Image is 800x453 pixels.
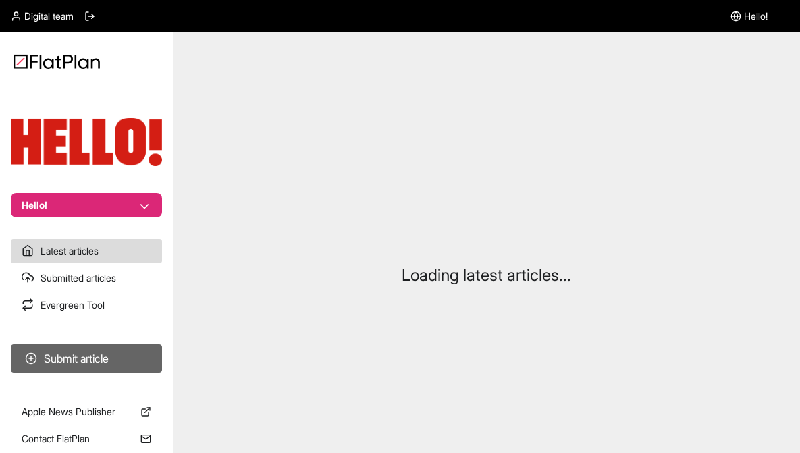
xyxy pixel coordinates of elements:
[402,265,571,286] p: Loading latest articles...
[11,9,74,23] a: Digital team
[11,293,162,317] a: Evergreen Tool
[11,239,162,263] a: Latest articles
[11,118,162,166] img: Publication Logo
[11,400,162,424] a: Apple News Publisher
[24,9,74,23] span: Digital team
[11,427,162,451] a: Contact FlatPlan
[744,9,768,23] span: Hello!
[11,193,162,217] button: Hello!
[11,266,162,290] a: Submitted articles
[11,344,162,373] button: Submit article
[14,54,100,69] img: Logo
